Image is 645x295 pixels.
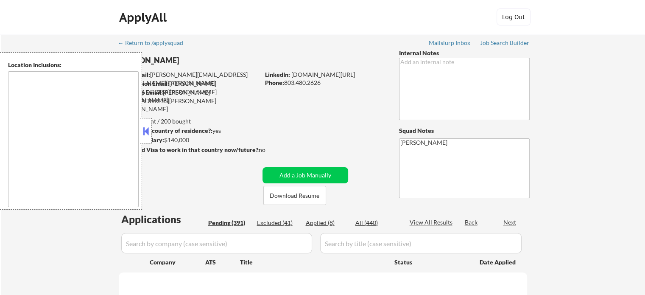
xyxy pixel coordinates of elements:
[119,88,260,113] div: [PERSON_NAME][EMAIL_ADDRESS][PERSON_NAME][DOMAIN_NAME]
[118,126,257,135] div: yes
[118,127,212,134] strong: Can work in country of residence?:
[119,79,260,104] div: [PERSON_NAME][EMAIL_ADDRESS][PERSON_NAME][DOMAIN_NAME]
[263,186,326,205] button: Download Resume
[503,218,517,227] div: Next
[465,218,478,227] div: Back
[265,79,385,87] div: 803.480.2626
[205,258,240,267] div: ATS
[119,10,169,25] div: ApplyAll
[119,70,260,87] div: [PERSON_NAME][EMAIL_ADDRESS][PERSON_NAME][DOMAIN_NAME]
[262,167,348,183] button: Add a Job Manually
[119,146,260,153] strong: Will need Visa to work in that country now/future?:
[410,218,455,227] div: View All Results
[8,61,139,69] div: Location Inclusions:
[429,40,471,46] div: Mailslurp Inbox
[240,258,386,267] div: Title
[150,258,205,267] div: Company
[480,40,530,46] div: Job Search Builder
[265,71,290,78] strong: LinkedIn:
[118,40,191,46] div: ← Return to /applysquad
[320,233,522,253] input: Search by title (case sensitive)
[399,49,530,57] div: Internal Notes
[291,71,355,78] a: [DOMAIN_NAME][URL]
[265,79,284,86] strong: Phone:
[306,219,348,227] div: Applied (8)
[208,219,251,227] div: Pending (391)
[121,233,312,253] input: Search by company (case sensitive)
[399,126,530,135] div: Squad Notes
[121,214,205,225] div: Applications
[355,219,398,227] div: All (440)
[394,254,467,270] div: Status
[497,8,531,25] button: Log Out
[118,117,260,126] div: 0 sent / 200 bought
[119,55,293,66] div: [PERSON_NAME]
[118,136,260,144] div: $140,000
[480,258,517,267] div: Date Applied
[118,39,191,48] a: ← Return to /applysquad
[429,39,471,48] a: Mailslurp Inbox
[259,146,283,154] div: no
[257,219,299,227] div: Excluded (41)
